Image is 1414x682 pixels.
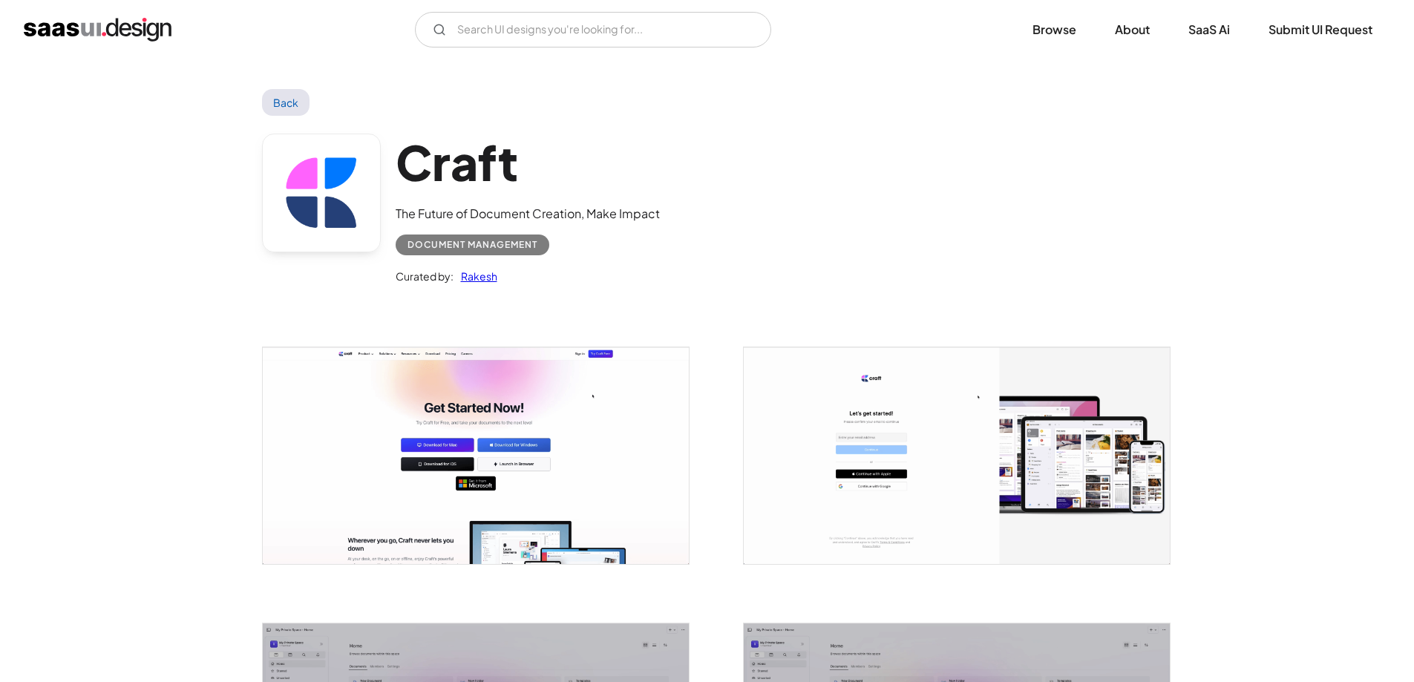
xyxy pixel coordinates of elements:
img: 64228968ac8420b5bee2f88e_Craft%20%E2%80%93%20The%20Future%20of%20Documents%20-%20Login%20.png [744,347,1170,564]
a: open lightbox [744,347,1170,564]
a: SaaS Ai [1171,13,1248,46]
form: Email Form [415,12,771,47]
a: home [24,18,171,42]
a: Rakesh [454,267,497,285]
img: 642289683c7d2d6096bc6f6c_Craft%20%E2%80%93%20The%20Future%20of%20Documents%20-%20Get%20Started.png [263,347,689,564]
div: Curated by: [396,267,454,285]
a: Submit UI Request [1251,13,1390,46]
div: The Future of Document Creation, Make Impact [396,205,660,223]
a: open lightbox [263,347,689,564]
div: Document Management [407,236,537,254]
h1: Craft [396,134,660,191]
a: Browse [1015,13,1094,46]
input: Search UI designs you're looking for... [415,12,771,47]
a: Back [262,89,310,116]
a: About [1097,13,1168,46]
